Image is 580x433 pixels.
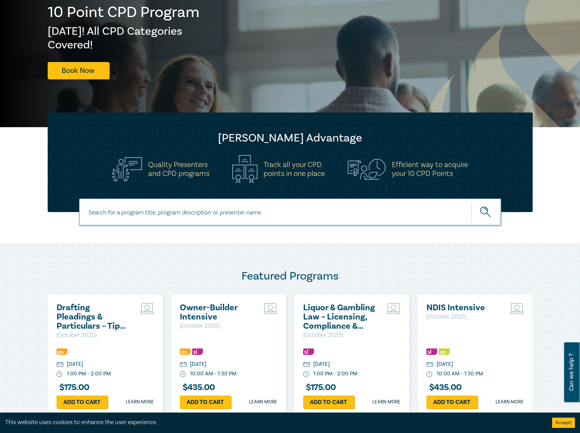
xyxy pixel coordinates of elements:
[5,418,542,427] div: This website uses cookies to enhance the user experience.
[510,303,524,314] img: Live Stream
[303,395,354,408] a: Add to cart
[67,370,111,378] div: 1:00 PM - 2:00 PM
[313,360,330,368] div: [DATE]
[392,160,468,178] h5: Efficient way to acquire your 10 CPD Points
[426,303,500,312] a: NDIS Intensive
[57,331,130,340] p: ( October 2025 )
[48,3,200,21] h1: 10 Point CPD Program
[303,362,310,368] img: calendar
[79,198,501,226] input: Search for a program title, program description or presenter name
[190,360,206,368] div: [DATE]
[303,331,376,340] p: ( October 2025 )
[264,160,325,178] h5: Track all your CPD points in one place
[57,383,90,392] h3: $ 175.00
[180,362,187,368] img: calendar
[48,62,109,79] a: Book Now
[48,25,200,52] h2: [DATE]! All CPD Categories Covered!
[426,362,433,368] img: calendar
[180,322,253,330] p: ( October 2025 )
[437,360,453,368] div: [DATE]
[67,360,83,368] div: [DATE]
[552,418,575,428] button: Accept cookies
[57,348,67,355] img: Professional Skills
[264,303,277,314] img: Live Stream
[192,348,203,355] img: Substantive Law
[57,395,108,408] a: Add to cart
[57,362,63,368] img: calendar
[180,371,186,377] img: watch
[180,395,231,408] a: Add to cart
[232,155,257,183] img: Track all your CPD<br>points in one place
[439,348,450,355] img: Ethics & Professional Responsibility
[372,399,401,405] a: Learn more
[387,303,401,314] img: Live Stream
[57,371,63,377] img: watch
[61,131,519,145] h2: [PERSON_NAME] Advantage
[48,269,533,283] h2: Featured Programs
[112,157,142,181] img: Quality Presenters<br>and CPD programs
[437,370,483,378] div: 10:00 AM - 1:30 PM
[496,399,524,405] a: Learn more
[140,303,154,314] img: Live Stream
[180,383,215,392] h3: $ 435.00
[568,346,575,398] span: Can we help ?
[313,370,357,378] div: 1:00 PM - 2:00 PM
[249,399,277,405] a: Learn more
[303,303,376,331] a: Liquor & Gambling Law – Licensing, Compliance & Regulations
[148,160,209,178] h5: Quality Presenters and CPD programs
[180,303,253,322] a: Owner-Builder Intensive
[303,348,314,355] img: Substantive Law
[426,383,462,392] h3: $ 435.00
[180,348,191,355] img: Professional Skills
[190,370,236,378] div: 10:00 AM - 1:30 PM
[303,383,336,392] h3: $ 175.00
[303,371,309,377] img: watch
[426,348,437,355] img: Substantive Law
[426,371,433,377] img: watch
[126,399,154,405] a: Learn more
[348,159,386,179] img: Efficient way to acquire<br>your 10 CPD Points
[426,395,477,408] a: Add to cart
[57,303,130,331] a: Drafting Pleadings & Particulars – Tips & Traps
[426,312,500,321] p: ( October 2025 )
